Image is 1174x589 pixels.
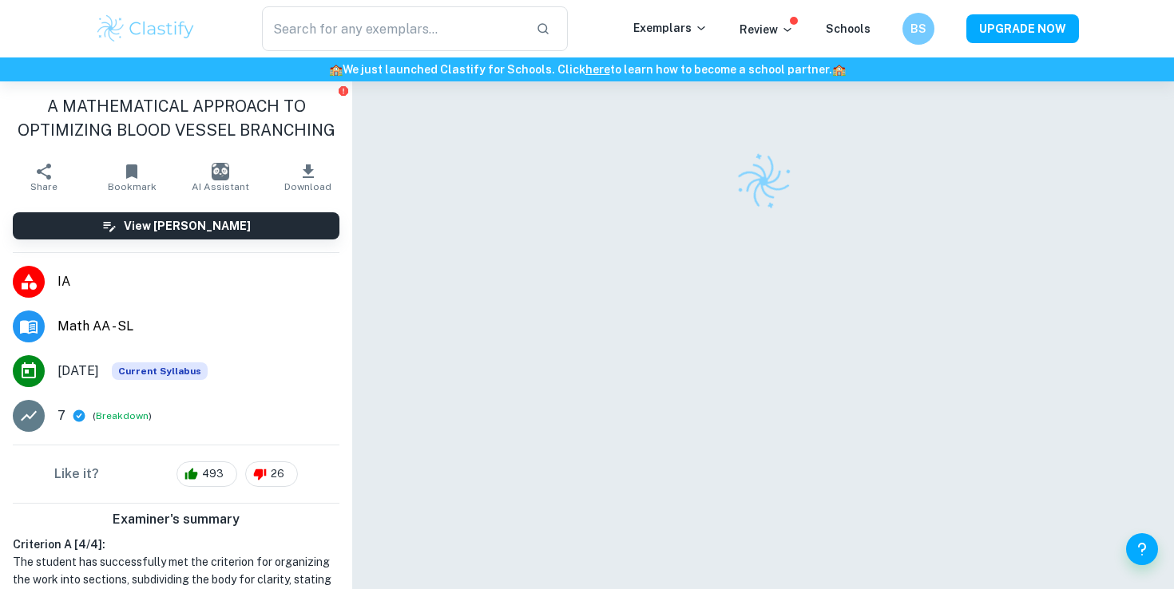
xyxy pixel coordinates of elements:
[58,317,339,336] span: Math AA - SL
[13,536,339,553] h6: Criterion A [ 4 / 4 ]:
[58,272,339,291] span: IA
[212,163,229,180] img: AI Assistant
[725,144,800,219] img: Clastify logo
[585,63,610,76] a: here
[176,155,264,200] button: AI Assistant
[832,63,846,76] span: 🏫
[108,181,157,192] span: Bookmark
[337,85,349,97] button: Report issue
[245,461,298,487] div: 26
[826,22,871,35] a: Schools
[95,13,196,45] img: Clastify logo
[902,13,934,45] button: BS
[633,19,708,37] p: Exemplars
[6,510,346,529] h6: Examiner's summary
[910,20,928,38] h6: BS
[54,464,99,484] h6: Like it?
[30,181,58,192] span: Share
[284,181,331,192] span: Download
[88,155,176,200] button: Bookmark
[329,63,343,76] span: 🏫
[93,409,152,424] span: ( )
[192,181,249,192] span: AI Assistant
[112,362,208,380] span: Current Syllabus
[13,94,339,142] h1: A MATHEMATICAL APPROACH TO OPTIMIZING BLOOD VESSEL BRANCHING
[58,362,99,381] span: [DATE]
[262,6,523,51] input: Search for any exemplars...
[13,212,339,239] button: View [PERSON_NAME]
[112,362,208,380] div: This exemplar is based on the current syllabus. Feel free to refer to it for inspiration/ideas wh...
[124,217,251,235] h6: View [PERSON_NAME]
[96,409,149,423] button: Breakdown
[58,406,65,425] p: 7
[193,466,232,482] span: 493
[740,21,794,38] p: Review
[264,155,352,200] button: Download
[1126,533,1158,565] button: Help and Feedback
[966,14,1079,43] button: UPGRADE NOW
[262,466,293,482] span: 26
[3,61,1171,78] h6: We just launched Clastify for Schools. Click to learn how to become a school partner.
[176,461,237,487] div: 493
